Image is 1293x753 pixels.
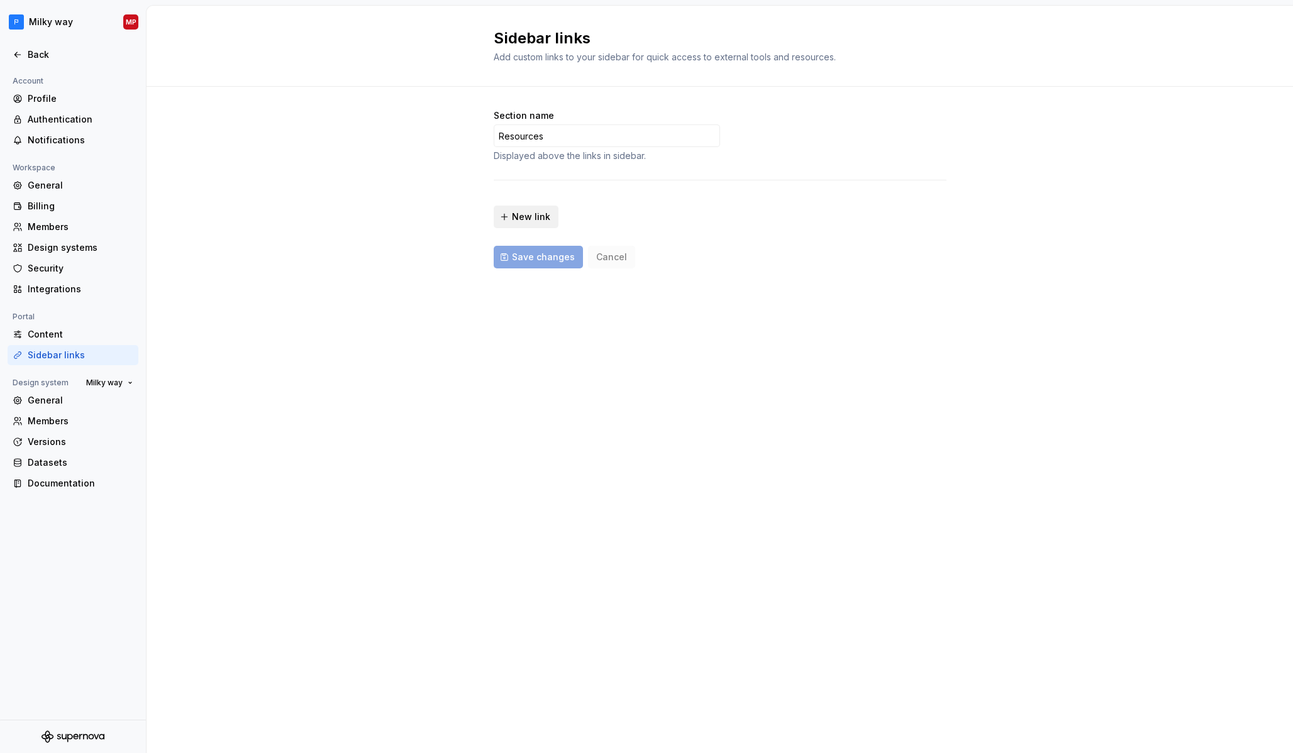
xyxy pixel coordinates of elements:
span: Milky way [86,378,123,388]
h2: Sidebar links [494,28,931,48]
div: Members [28,221,133,233]
div: Portal [8,309,40,324]
a: Integrations [8,279,138,299]
div: Members [28,415,133,427]
button: Milky wayMP [3,8,143,36]
label: Section name [494,109,554,122]
div: Sidebar links [28,349,133,361]
svg: Supernova Logo [42,730,104,743]
div: MP [126,17,136,27]
button: New link [494,206,558,228]
div: Security [28,262,133,275]
div: Documentation [28,477,133,490]
span: Add custom links to your sidebar for quick access to external tools and resources. [494,52,836,62]
a: Back [8,45,138,65]
a: Design systems [8,238,138,258]
div: Billing [28,200,133,212]
a: Authentication [8,109,138,129]
div: Workspace [8,160,60,175]
div: Profile [28,92,133,105]
a: Security [8,258,138,278]
a: Notifications [8,130,138,150]
div: Integrations [28,283,133,295]
img: c97f65f9-ff88-476c-bb7c-05e86b525b5e.png [9,14,24,30]
span: New link [512,211,550,223]
div: Datasets [28,456,133,469]
a: Members [8,217,138,237]
a: Profile [8,89,138,109]
a: Documentation [8,473,138,493]
div: Design systems [28,241,133,254]
a: Versions [8,432,138,452]
div: Design system [8,375,74,390]
div: Milky way [29,16,73,28]
div: Content [28,328,133,341]
div: General [28,179,133,192]
a: Members [8,411,138,431]
a: Sidebar links [8,345,138,365]
div: Authentication [28,113,133,126]
div: Notifications [28,134,133,146]
div: Versions [28,436,133,448]
div: Account [8,74,48,89]
div: Back [28,48,133,61]
a: Billing [8,196,138,216]
a: Content [8,324,138,344]
a: General [8,175,138,195]
a: General [8,390,138,410]
div: Displayed above the links in sidebar. [494,150,720,162]
a: Datasets [8,453,138,473]
div: General [28,394,133,407]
